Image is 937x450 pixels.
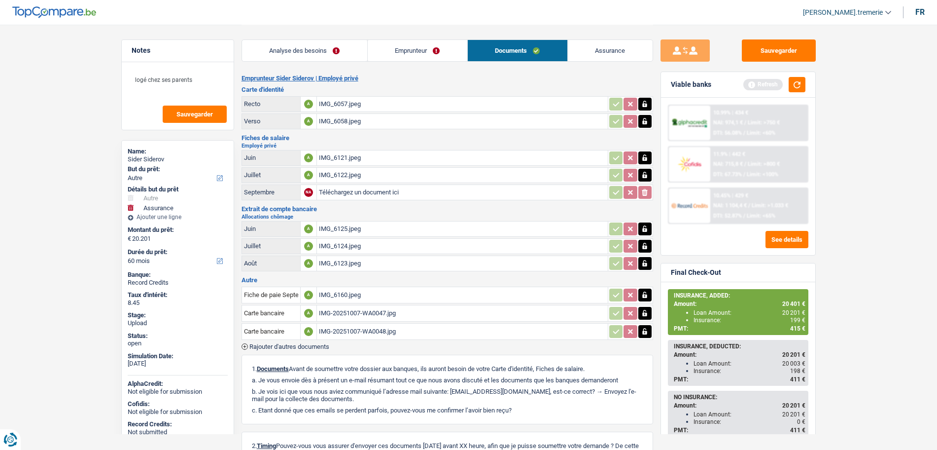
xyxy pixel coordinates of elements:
[128,360,228,368] div: [DATE]
[128,332,228,340] div: Status:
[128,214,228,221] div: Ajouter une ligne
[176,111,213,117] span: Sauvegarder
[319,324,606,339] div: IMG-20251007-WA0048.jpg
[674,292,805,299] div: INSURANCE, ADDED:
[244,242,298,250] div: Juillet
[713,161,743,167] span: NAI: 715,8 €
[128,186,228,193] div: Détails but du prêt
[12,6,96,18] img: TopCompare Logo
[765,231,808,248] button: See details
[319,306,606,321] div: IMG-20251007-WA0047.jpg
[304,309,313,318] div: A
[244,154,298,161] div: Juin
[244,225,298,232] div: Juin
[128,291,228,299] div: Taux d'intérêt:
[252,407,643,414] p: c. Etant donné que ces emails se perdent parfois, pouvez-vous me confirmer l’avoir bien reçu?
[790,325,805,332] span: 415 €
[244,188,298,196] div: Septembre
[242,343,329,350] button: Rajouter d'autres documents
[742,39,816,62] button: Sauvegarder
[743,79,783,90] div: Refresh
[694,411,805,418] div: Loan Amount:
[304,242,313,251] div: A
[790,376,805,383] span: 411 €
[743,171,745,178] span: /
[128,226,226,234] label: Montant du prêt:
[368,40,467,61] a: Emprunteur
[694,368,805,375] div: Insurance:
[790,317,805,324] span: 199 €
[128,165,226,173] label: But du prêt:
[782,411,805,418] span: 20 201 €
[128,311,228,319] div: Stage:
[319,256,606,271] div: IMG_6123.jpeg
[674,376,805,383] div: PMT:
[128,148,228,155] div: Name:
[242,135,653,141] h3: Fiches de salaire
[747,213,775,219] span: Limit: <65%
[128,380,228,388] div: AlphaCredit:
[797,418,805,425] span: 0 €
[713,213,742,219] span: DTI: 52.87%
[674,394,805,401] div: NO INSURANCE:
[304,117,313,126] div: A
[128,400,228,408] div: Cofidis:
[319,239,606,254] div: IMG_6124.jpeg
[304,100,313,109] div: A
[244,171,298,179] div: Juillet
[128,388,228,396] div: Not eligible for submission
[713,192,748,199] div: 10.45% | 429 €
[128,352,228,360] div: Simulation Date:
[252,388,643,403] p: b. Je vois ici que vous nous aviez communiqué l’adresse mail suivante: [EMAIL_ADDRESS][DOMAIN_NA...
[748,202,750,209] span: /
[163,106,227,123] button: Sauvegarder
[915,7,925,17] div: fr
[782,402,805,409] span: 20 201 €
[795,4,891,21] a: [PERSON_NAME].tremerie
[244,117,298,125] div: Verso
[671,80,711,89] div: Viable banks
[242,277,653,283] h3: Autre
[568,40,653,61] a: Assurance
[304,291,313,300] div: A
[319,114,606,129] div: IMG_6058.jpeg
[319,150,606,165] div: IMG_6121.jpeg
[128,339,228,347] div: open
[257,365,289,373] span: Documents
[744,119,746,126] span: /
[249,343,329,350] span: Rajouter d'autres documents
[304,171,313,180] div: A
[748,161,780,167] span: Limit: >800 €
[790,368,805,375] span: 198 €
[128,408,228,416] div: Not eligible for submission
[242,75,653,82] h2: Emprunteur Sider Siderov | Employé privé
[694,418,805,425] div: Insurance:
[128,299,228,307] div: 8.45
[743,213,745,219] span: /
[674,300,805,307] div: Amount:
[128,319,228,327] div: Upload
[128,155,228,163] div: Sider Siderov
[743,130,745,136] span: /
[244,100,298,108] div: Recto
[674,351,805,358] div: Amount:
[304,225,313,233] div: A
[304,153,313,162] div: A
[747,171,778,178] span: Limit: <100%
[713,202,747,209] span: NAI: 1 104,4 €
[748,119,780,126] span: Limit: >750 €
[304,327,313,336] div: A
[671,196,708,215] img: Record Credits
[790,427,805,434] span: 411 €
[674,427,805,434] div: PMT:
[674,343,805,350] div: INSURANCE, DEDUCTED:
[713,151,745,157] div: 11.9% | 442 €
[694,360,805,367] div: Loan Amount:
[713,130,742,136] span: DTI: 56.08%
[671,268,721,277] div: Final Check-Out
[128,279,228,287] div: Record Credits
[747,130,775,136] span: Limit: <60%
[242,86,653,93] h3: Carte d'identité
[782,351,805,358] span: 20 201 €
[128,248,226,256] label: Durée du prêt:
